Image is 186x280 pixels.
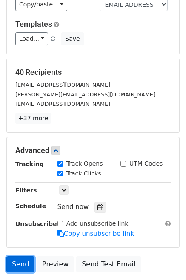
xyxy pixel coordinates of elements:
[57,203,89,211] span: Send now
[143,239,186,280] iframe: Chat Widget
[15,187,37,194] strong: Filters
[15,68,171,77] h5: 40 Recipients
[6,256,34,272] a: Send
[15,32,48,45] a: Load...
[129,159,163,168] label: UTM Codes
[15,146,171,155] h5: Advanced
[15,161,44,167] strong: Tracking
[66,169,101,178] label: Track Clicks
[66,159,103,168] label: Track Opens
[57,230,134,238] a: Copy unsubscribe link
[15,113,51,124] a: +37 more
[15,82,110,88] small: [EMAIL_ADDRESS][DOMAIN_NAME]
[61,32,83,45] button: Save
[15,101,110,107] small: [EMAIL_ADDRESS][DOMAIN_NAME]
[15,20,52,28] a: Templates
[15,91,155,98] small: [PERSON_NAME][EMAIL_ADDRESS][DOMAIN_NAME]
[15,203,46,209] strong: Schedule
[66,219,129,228] label: Add unsubscribe link
[76,256,141,272] a: Send Test Email
[15,221,57,227] strong: Unsubscribe
[37,256,74,272] a: Preview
